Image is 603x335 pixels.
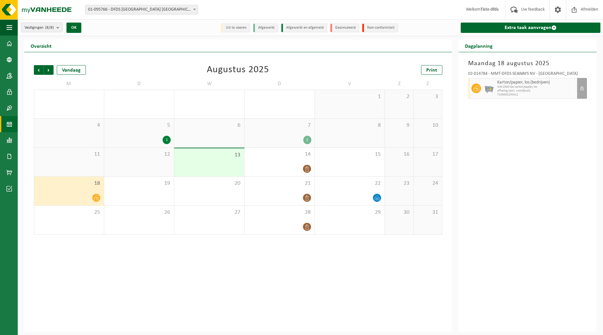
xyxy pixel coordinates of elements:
[426,68,437,73] span: Print
[177,122,241,129] span: 6
[25,23,54,33] span: Vestigingen
[468,72,587,78] div: 02-014784 - MMT-DFDS SEAWAYS NV - [GEOGRAPHIC_DATA]
[221,24,250,32] li: Uit te voeren
[468,59,587,68] h3: Maandag 18 augustus 2025
[388,122,410,129] span: 9
[318,93,382,100] span: 1
[37,209,101,216] span: 25
[177,180,241,187] span: 20
[417,122,439,129] span: 10
[362,24,398,32] li: Non-conformiteit
[37,122,101,129] span: 4
[24,39,58,52] h2: Overzicht
[303,136,311,144] div: 2
[388,151,410,158] span: 16
[174,78,245,90] td: W
[21,23,63,32] button: Vestigingen(8/8)
[34,65,44,75] span: Vorige
[417,180,439,187] span: 24
[421,65,442,75] a: Print
[44,65,54,75] span: Volgende
[45,25,54,30] count: (8/8)
[85,5,198,14] span: 01-095766 - DFDS BELGIUM NV - GENT
[388,209,410,216] span: 30
[497,89,576,93] span: Afhaling (excl. voorrijkost)
[248,180,311,187] span: 21
[177,152,241,159] span: 13
[104,78,175,90] td: D
[318,122,382,129] span: 8
[417,209,439,216] span: 31
[248,122,311,129] span: 7
[388,93,410,100] span: 2
[248,151,311,158] span: 14
[281,24,327,32] li: Afgewerkt en afgemeld
[85,5,198,15] span: 01-095766 - DFDS BELGIUM NV - GENT
[461,23,601,33] a: Extra taak aanvragen
[37,151,101,158] span: 11
[34,78,104,90] td: M
[107,122,171,129] span: 5
[315,78,385,90] td: V
[37,180,101,187] span: 18
[107,151,171,158] span: 12
[318,209,382,216] span: 29
[248,209,311,216] span: 28
[318,151,382,158] span: 15
[417,151,439,158] span: 17
[107,180,171,187] span: 19
[207,65,269,75] div: Augustus 2025
[253,24,278,32] li: Afgewerkt
[484,84,494,93] img: WB-2500-GAL-GY-01
[57,65,86,75] div: Vandaag
[163,136,171,144] div: 1
[414,78,442,90] td: Z
[330,24,359,32] li: Geannuleerd
[497,93,576,97] span: T250002235412
[66,23,81,33] button: OK
[245,78,315,90] td: D
[497,85,576,89] span: WB-2500-GA karton/papier, los
[318,180,382,187] span: 22
[177,209,241,216] span: 27
[107,209,171,216] span: 26
[388,180,410,187] span: 23
[497,80,576,85] span: Karton/papier, los (bedrijven)
[417,93,439,100] span: 3
[458,39,499,52] h2: Dagplanning
[385,78,414,90] td: Z
[480,7,499,12] strong: Tiste dfds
